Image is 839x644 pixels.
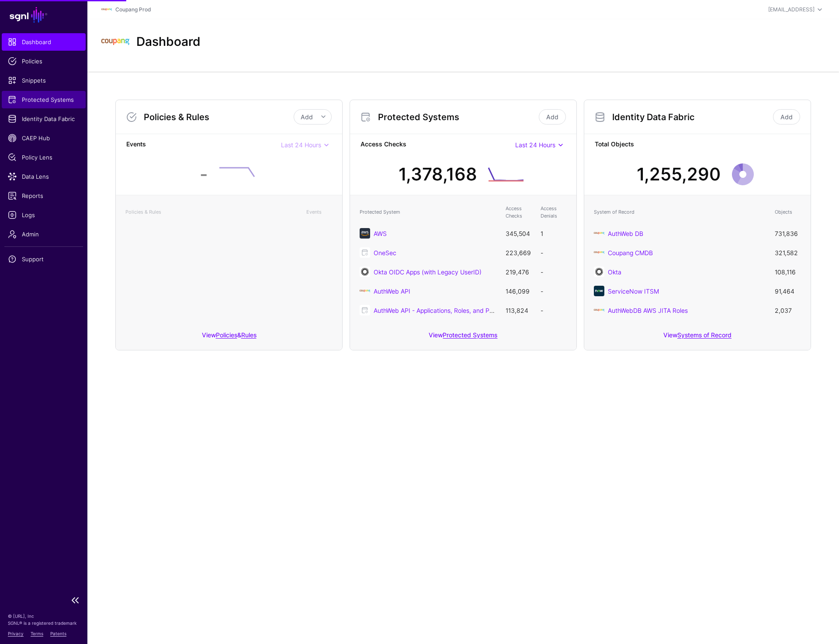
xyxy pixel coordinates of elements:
img: svg+xml;base64,PHN2ZyBpZD0iTG9nbyIgeG1sbnM9Imh0dHA6Ly93d3cudzMub3JnLzIwMDAvc3ZnIiB3aWR0aD0iMTIxLj... [594,228,604,239]
a: Dashboard [2,33,86,51]
div: 1,255,290 [637,161,721,187]
a: OneSec [374,249,396,256]
span: Add [301,113,313,121]
span: Policies [8,57,80,66]
a: Protected Systems [443,331,497,339]
a: AuthWeb DB [608,230,643,237]
a: AWS [374,230,387,237]
span: Policy Lens [8,153,80,162]
a: Protected Systems [2,91,86,108]
a: Patents [50,631,66,636]
div: - [200,161,208,187]
div: View [584,325,811,350]
a: Systems of Record [677,331,732,339]
a: CAEP Hub [2,129,86,147]
th: Access Checks [501,201,536,224]
a: Logs [2,206,86,224]
a: AuthWeb API [374,287,410,295]
td: 1 [536,224,571,243]
a: Okta [608,268,621,276]
p: SGNL® is a registered trademark [8,620,80,627]
span: CAEP Hub [8,134,80,142]
th: Protected System [355,201,501,224]
a: Rules [241,331,257,339]
img: svg+xml;base64,PHN2ZyB3aWR0aD0iNjQiIGhlaWdodD0iNjQiIHZpZXdCb3g9IjAgMCA2NCA2NCIgZmlsbD0ibm9uZSIgeG... [360,267,370,277]
div: 1,378,168 [399,161,477,187]
a: Okta OIDC Apps (with Legacy UserID) [374,268,482,276]
td: 219,476 [501,262,536,281]
td: 321,582 [770,243,805,262]
td: - [536,243,571,262]
strong: Events [126,139,281,150]
span: Last 24 Hours [281,141,321,149]
span: Reports [8,191,80,200]
th: Objects [770,201,805,224]
span: Admin [8,230,80,239]
strong: Access Checks [361,139,515,150]
div: View [350,325,576,350]
span: Identity Data Fabric [8,114,80,123]
td: 146,099 [501,281,536,301]
h3: Protected Systems [378,112,537,122]
a: Coupang Prod [115,6,151,13]
img: svg+xml;base64,PHN2ZyBpZD0iTG9nbyIgeG1sbnM9Imh0dHA6Ly93d3cudzMub3JnLzIwMDAvc3ZnIiB3aWR0aD0iMTIxLj... [101,4,112,15]
img: svg+xml;base64,PHN2ZyBpZD0iTG9nbyIgeG1sbnM9Imh0dHA6Ly93d3cudzMub3JnLzIwMDAvc3ZnIiB3aWR0aD0iMTIxLj... [594,247,604,258]
img: svg+xml;base64,PHN2ZyB3aWR0aD0iNjQiIGhlaWdodD0iNjQiIHZpZXdCb3g9IjAgMCA2NCA2NCIgZmlsbD0ibm9uZSIgeG... [360,228,370,239]
a: Policy Lens [2,149,86,166]
a: Admin [2,225,86,243]
a: SGNL [5,5,82,24]
td: 91,464 [770,281,805,301]
a: Data Lens [2,168,86,185]
span: Logs [8,211,80,219]
td: - [536,262,571,281]
span: Data Lens [8,172,80,181]
a: Coupang CMDB [608,249,653,256]
td: - [536,301,571,320]
a: AuthWebDB AWS JITA Roles [608,307,688,314]
a: AuthWeb API - Applications, Roles, and Permissions [374,307,519,314]
img: svg+xml;base64,PHN2ZyBpZD0iTG9nbyIgeG1sbnM9Imh0dHA6Ly93d3cudzMub3JnLzIwMDAvc3ZnIiB3aWR0aD0iMTIxLj... [360,286,370,296]
a: Snippets [2,72,86,89]
a: Terms [31,631,43,636]
strong: Total Objects [595,139,800,150]
td: 113,824 [501,301,536,320]
a: Add [539,109,566,125]
img: svg+xml;base64,PHN2ZyB3aWR0aD0iNjQiIGhlaWdodD0iNjQiIHZpZXdCb3g9IjAgMCA2NCA2NCIgZmlsbD0ibm9uZSIgeG... [594,267,604,277]
span: Dashboard [8,38,80,46]
img: svg+xml;base64,PHN2ZyBpZD0iTG9nbyIgeG1sbnM9Imh0dHA6Ly93d3cudzMub3JnLzIwMDAvc3ZnIiB3aWR0aD0iMTIxLj... [101,28,129,56]
a: Identity Data Fabric [2,110,86,128]
span: Support [8,255,80,263]
h2: Dashboard [136,35,201,49]
th: Policies & Rules [121,201,302,224]
a: Policies [2,52,86,70]
a: Policies [216,331,237,339]
th: Access Denials [536,201,571,224]
td: 345,504 [501,224,536,243]
div: [EMAIL_ADDRESS] [768,6,815,14]
span: Snippets [8,76,80,85]
a: Add [773,109,800,125]
a: ServiceNow ITSM [608,287,659,295]
th: Events [302,201,337,224]
img: svg+xml;base64,PHN2ZyB3aWR0aD0iNjQiIGhlaWdodD0iNjQiIHZpZXdCb3g9IjAgMCA2NCA2NCIgZmlsbD0ibm9uZSIgeG... [594,286,604,296]
td: - [536,281,571,301]
td: 108,116 [770,262,805,281]
a: Privacy [8,631,24,636]
span: Protected Systems [8,95,80,104]
a: Reports [2,187,86,204]
th: System of Record [589,201,770,224]
span: Last 24 Hours [515,141,555,149]
td: 223,669 [501,243,536,262]
img: svg+xml;base64,PHN2ZyBpZD0iTG9nbyIgeG1sbnM9Imh0dHA6Ly93d3cudzMub3JnLzIwMDAvc3ZnIiB3aWR0aD0iMTIxLj... [594,305,604,315]
td: 731,836 [770,224,805,243]
h3: Policies & Rules [144,112,294,122]
div: View & [116,325,342,350]
h3: Identity Data Fabric [612,112,771,122]
td: 2,037 [770,301,805,320]
p: © [URL], Inc [8,613,80,620]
